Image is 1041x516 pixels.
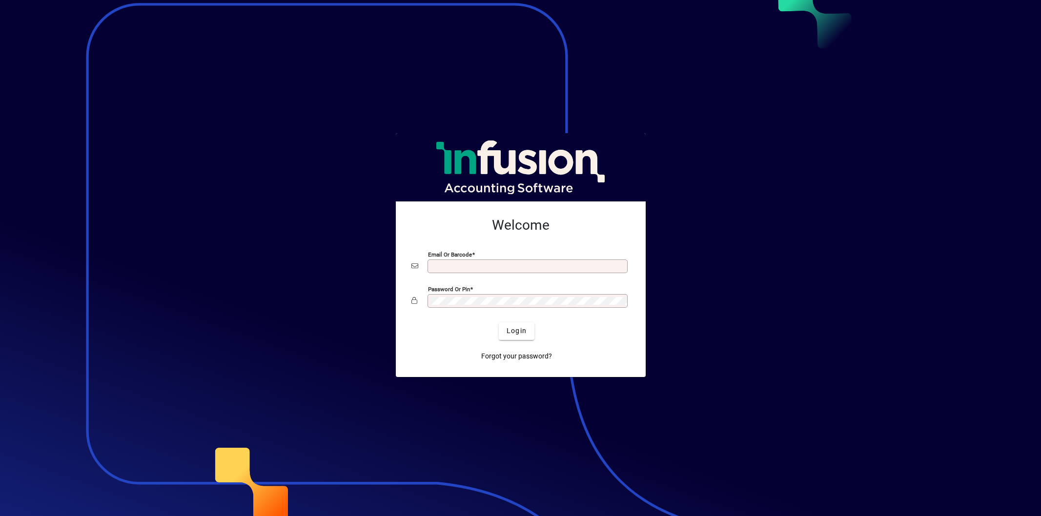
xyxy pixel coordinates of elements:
[481,351,552,361] span: Forgot your password?
[428,251,472,258] mat-label: Email or Barcode
[477,348,556,365] a: Forgot your password?
[499,322,534,340] button: Login
[428,285,470,292] mat-label: Password or Pin
[411,217,630,234] h2: Welcome
[507,326,527,336] span: Login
